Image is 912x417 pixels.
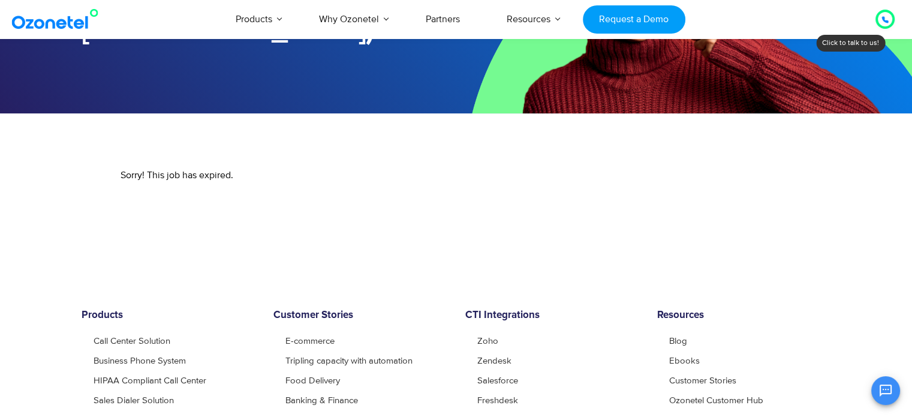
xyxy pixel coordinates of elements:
[669,356,700,365] a: Ebooks
[94,356,186,365] a: Business Phone System
[285,356,413,365] a: Tripling capacity with automation
[669,337,687,346] a: Blog
[94,337,170,346] a: Call Center Solution
[583,5,685,34] a: Request a Demo
[669,396,763,405] a: Ozonetel Customer Hub
[477,356,511,365] a: Zendesk
[477,396,518,405] a: Freshdesk
[657,310,831,322] h6: Resources
[94,376,206,385] a: HIPAA Compliant Call Center
[477,337,498,346] a: Zoho
[871,376,900,405] button: Open chat
[477,376,518,385] a: Salesforce
[121,168,792,182] p: Sorry! This job has expired.
[82,310,255,322] h6: Products
[465,310,639,322] h6: CTI Integrations
[285,396,358,405] a: Banking & Finance
[94,396,174,405] a: Sales Dialer Solution
[285,337,335,346] a: E-commerce
[273,310,447,322] h6: Customer Stories
[285,376,340,385] a: Food Delivery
